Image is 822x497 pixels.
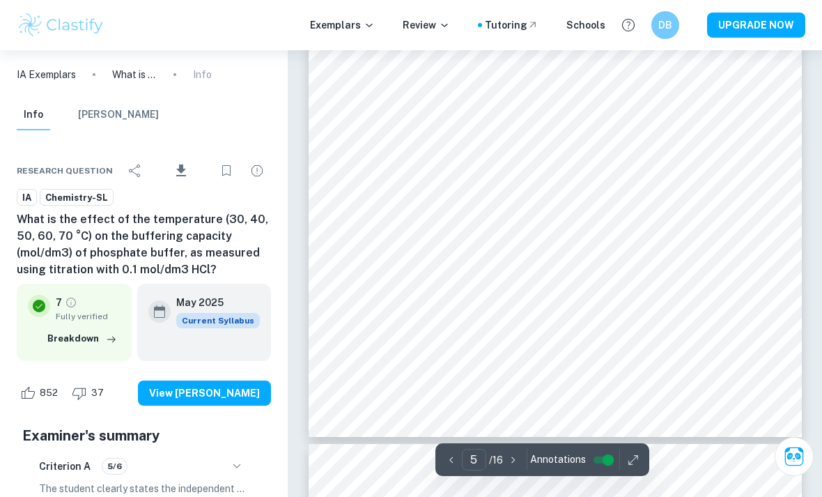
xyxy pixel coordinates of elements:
[707,13,805,38] button: UPGRADE NOW
[616,13,640,37] button: Help and Feedback
[17,189,37,206] a: IA
[176,295,249,310] h6: May 2025
[84,386,111,400] span: 37
[40,191,113,205] span: Chemistry-SL
[40,189,114,206] a: Chemistry-SL
[32,386,65,400] span: 852
[310,17,375,33] p: Exemplars
[17,165,113,177] span: Research question
[65,296,77,309] a: Grade fully verified
[651,11,679,39] button: DB
[193,67,212,82] p: Info
[212,157,240,185] div: Bookmark
[112,67,157,82] p: What is the effect of the temperature (30, 40, 50, 60, 70 °C) on the buffering capacity (mol/dm3)...
[566,17,605,33] a: Schools
[39,481,249,496] p: The student clearly states the independent and dependent variables in the research question, incl...
[44,328,121,349] button: Breakdown
[658,17,674,33] h6: DB
[176,313,260,328] span: Current Syllabus
[17,191,36,205] span: IA
[775,437,814,476] button: Ask Clai
[17,211,271,278] h6: What is the effect of the temperature (30, 40, 50, 60, 70 °C) on the buffering capacity (mol/dm3)...
[56,310,121,323] span: Fully verified
[152,153,210,189] div: Download
[56,295,62,310] p: 7
[243,157,271,185] div: Report issue
[489,452,503,468] p: / 16
[17,100,50,130] button: Info
[176,313,260,328] div: This exemplar is based on the current syllabus. Feel free to refer to it for inspiration/ideas wh...
[39,459,91,474] h6: Criterion A
[17,382,65,404] div: Like
[530,452,586,467] span: Annotations
[138,381,271,406] button: View [PERSON_NAME]
[17,67,76,82] a: IA Exemplars
[78,100,159,130] button: [PERSON_NAME]
[68,382,111,404] div: Dislike
[102,460,127,473] span: 5/6
[121,157,149,185] div: Share
[17,11,105,39] img: Clastify logo
[485,17,538,33] a: Tutoring
[22,425,265,446] h5: Examiner's summary
[403,17,450,33] p: Review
